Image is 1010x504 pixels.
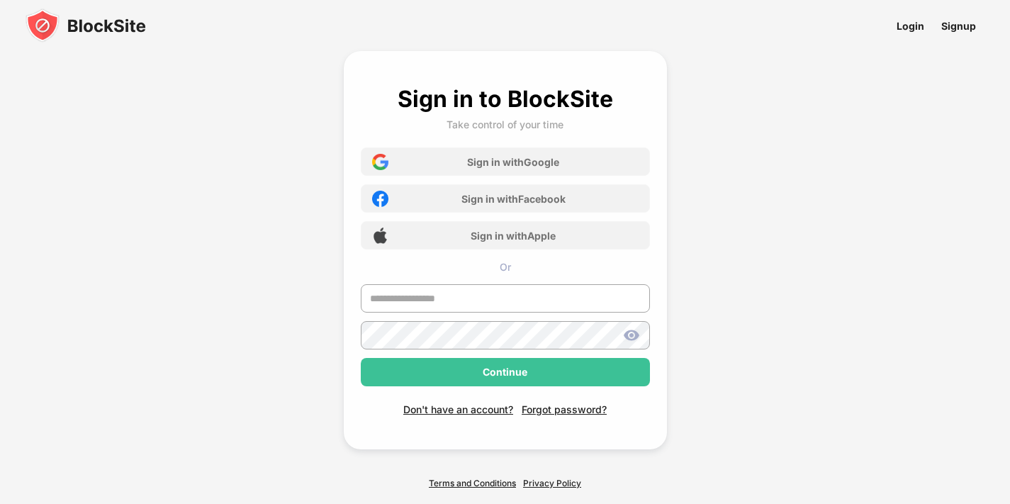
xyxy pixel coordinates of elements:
[429,478,516,488] a: Terms and Conditions
[372,154,388,170] img: google-icon.png
[471,230,556,242] div: Sign in with Apple
[461,193,566,205] div: Sign in with Facebook
[483,366,527,378] div: Continue
[398,85,613,113] div: Sign in to BlockSite
[623,327,640,344] img: show-password.svg
[522,403,607,415] div: Forgot password?
[523,478,581,488] a: Privacy Policy
[361,261,650,273] div: Or
[26,9,146,43] img: blocksite-icon-black.svg
[467,156,559,168] div: Sign in with Google
[372,228,388,244] img: apple-icon.png
[403,403,513,415] div: Don't have an account?
[447,118,563,130] div: Take control of your time
[372,191,388,207] img: facebook-icon.png
[933,10,984,42] a: Signup
[888,10,933,42] a: Login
